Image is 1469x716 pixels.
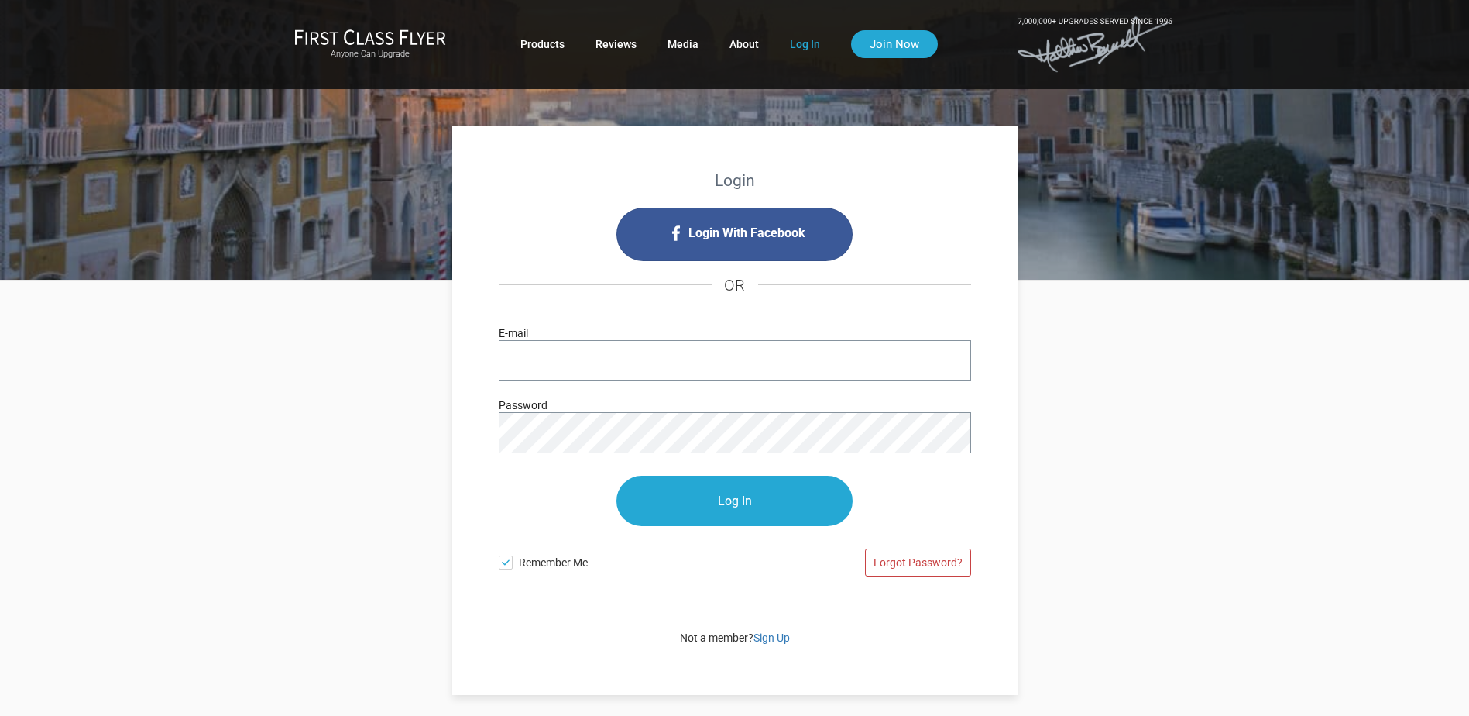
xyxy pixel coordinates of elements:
[616,208,853,261] i: Login with Facebook
[790,30,820,58] a: Log In
[499,261,971,309] h4: OR
[294,29,446,60] a: First Class FlyerAnyone Can Upgrade
[616,476,853,526] input: Log In
[851,30,938,58] a: Join Now
[595,30,637,58] a: Reviews
[715,171,755,190] strong: Login
[520,30,565,58] a: Products
[688,221,805,246] span: Login With Facebook
[668,30,698,58] a: Media
[865,549,971,577] a: Forgot Password?
[499,325,528,342] label: E-mail
[499,397,547,414] label: Password
[294,49,446,60] small: Anyone Can Upgrade
[753,632,790,644] a: Sign Up
[680,632,790,644] span: Not a member?
[294,29,446,45] img: First Class Flyer
[729,30,759,58] a: About
[519,548,735,571] span: Remember Me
